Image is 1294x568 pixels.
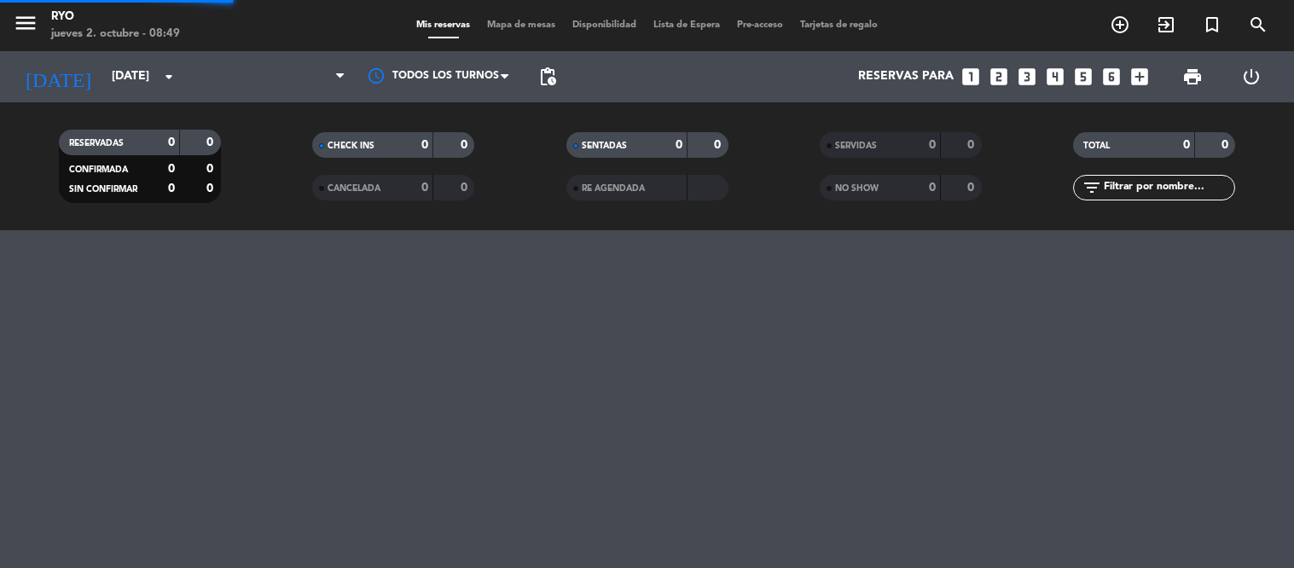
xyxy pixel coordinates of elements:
[69,165,128,174] span: CONFIRMADA
[988,66,1010,88] i: looks_two
[929,182,936,194] strong: 0
[1110,14,1130,35] i: add_circle_outline
[1083,142,1110,150] span: TOTAL
[421,182,428,194] strong: 0
[1222,51,1281,102] div: LOG OUT
[168,183,175,194] strong: 0
[728,20,792,30] span: Pre-acceso
[159,67,179,87] i: arrow_drop_down
[69,185,137,194] span: SIN CONFIRMAR
[421,139,428,151] strong: 0
[1102,178,1234,197] input: Filtrar por nombre...
[13,58,103,96] i: [DATE]
[858,70,954,84] span: Reservas para
[206,136,217,148] strong: 0
[967,139,978,151] strong: 0
[479,20,564,30] span: Mapa de mesas
[582,142,627,150] span: SENTADAS
[461,182,471,194] strong: 0
[537,67,558,87] span: pending_actions
[1182,67,1203,87] span: print
[1129,66,1151,88] i: add_box
[206,183,217,194] strong: 0
[1100,66,1123,88] i: looks_6
[929,139,936,151] strong: 0
[328,142,374,150] span: CHECK INS
[1072,66,1094,88] i: looks_5
[51,9,180,26] div: Ryo
[1221,139,1232,151] strong: 0
[967,182,978,194] strong: 0
[1044,66,1066,88] i: looks_4
[1082,177,1102,198] i: filter_list
[1202,14,1222,35] i: turned_in_not
[51,26,180,43] div: jueves 2. octubre - 08:49
[328,184,380,193] span: CANCELADA
[408,20,479,30] span: Mis reservas
[676,139,682,151] strong: 0
[1241,67,1262,87] i: power_settings_new
[582,184,645,193] span: RE AGENDADA
[645,20,728,30] span: Lista de Espera
[1248,14,1268,35] i: search
[206,163,217,175] strong: 0
[69,139,124,148] span: RESERVADAS
[792,20,886,30] span: Tarjetas de regalo
[564,20,645,30] span: Disponibilidad
[835,142,877,150] span: SERVIDAS
[1183,139,1190,151] strong: 0
[13,10,38,42] button: menu
[714,139,724,151] strong: 0
[13,10,38,36] i: menu
[168,163,175,175] strong: 0
[960,66,982,88] i: looks_one
[835,184,879,193] span: NO SHOW
[1156,14,1176,35] i: exit_to_app
[1016,66,1038,88] i: looks_3
[461,139,471,151] strong: 0
[168,136,175,148] strong: 0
